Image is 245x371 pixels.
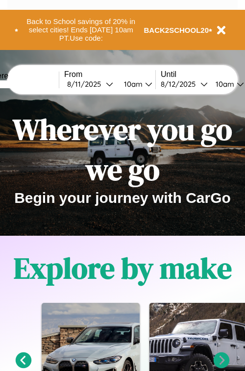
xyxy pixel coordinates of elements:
label: From [64,70,155,79]
button: Back to School savings of 20% in select cities! Ends [DATE] 10am PT.Use code: [18,15,144,45]
button: 10am [116,79,155,89]
b: BACK2SCHOOL20 [144,26,209,34]
div: 10am [211,79,237,89]
div: 10am [119,79,145,89]
div: 8 / 11 / 2025 [67,79,106,89]
div: 8 / 12 / 2025 [161,79,200,89]
h1: Explore by make [14,248,232,288]
button: 8/11/2025 [64,79,116,89]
